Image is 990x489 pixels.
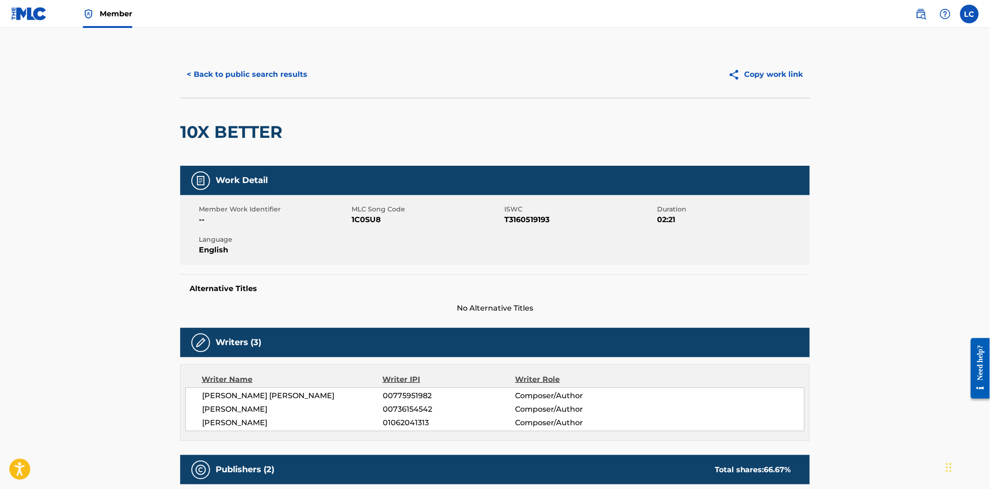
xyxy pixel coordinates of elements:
[715,464,791,475] div: Total shares:
[657,214,807,225] span: 02:21
[352,204,502,214] span: MLC Song Code
[383,374,515,385] div: Writer IPI
[936,5,955,23] div: Help
[100,8,132,19] span: Member
[940,8,951,20] img: help
[764,465,791,474] span: 66.67 %
[190,284,800,293] h5: Alternative Titles
[180,122,287,143] h2: 10X BETTER
[199,235,349,244] span: Language
[946,454,952,482] div: Drag
[515,404,636,415] span: Composer/Author
[728,69,745,81] img: Copy work link
[202,404,383,415] span: [PERSON_NAME]
[964,331,990,406] iframe: Resource Center
[216,464,274,475] h5: Publishers (2)
[515,390,636,401] span: Composer/Author
[199,204,349,214] span: Member Work Identifier
[202,374,383,385] div: Writer Name
[383,404,515,415] span: 00736154542
[180,63,314,86] button: < Back to public search results
[352,214,502,225] span: 1C0SU8
[383,390,515,401] span: 00775951982
[199,244,349,256] span: English
[504,204,655,214] span: ISWC
[943,444,990,489] iframe: Chat Widget
[199,214,349,225] span: --
[515,374,636,385] div: Writer Role
[83,8,94,20] img: Top Rightsholder
[202,417,383,428] span: [PERSON_NAME]
[504,214,655,225] span: T3160519193
[216,337,261,348] h5: Writers (3)
[915,8,927,20] img: search
[722,63,810,86] button: Copy work link
[657,204,807,214] span: Duration
[180,303,810,314] span: No Alternative Titles
[383,417,515,428] span: 01062041313
[202,390,383,401] span: [PERSON_NAME] [PERSON_NAME]
[960,5,979,23] div: User Menu
[11,7,47,20] img: MLC Logo
[195,464,206,475] img: Publishers
[515,417,636,428] span: Composer/Author
[912,5,930,23] a: Public Search
[216,175,268,186] h5: Work Detail
[195,175,206,186] img: Work Detail
[195,337,206,348] img: Writers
